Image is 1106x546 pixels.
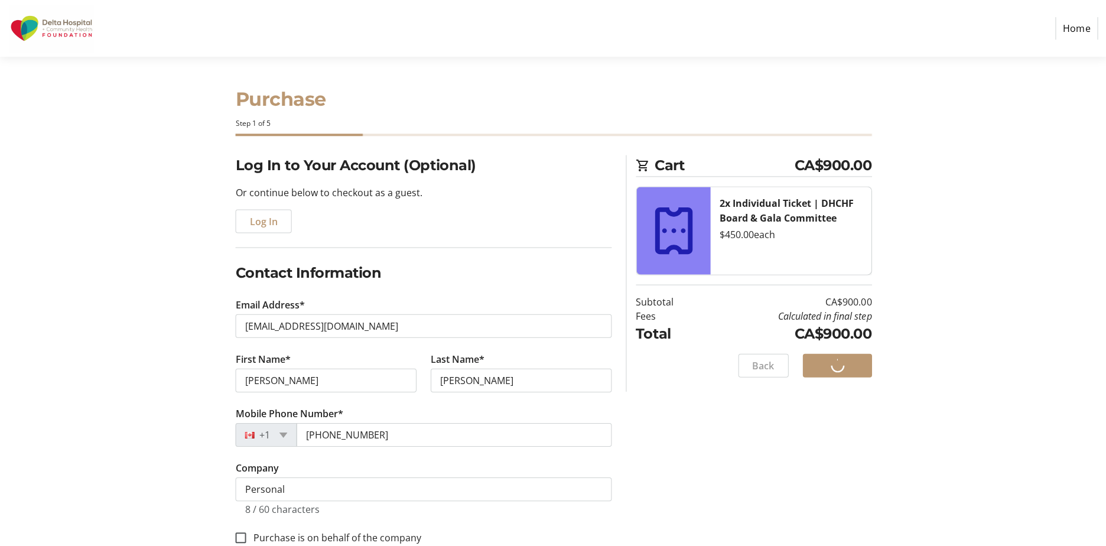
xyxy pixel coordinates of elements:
[9,5,93,52] img: Delta Hospital and Community Health Foundation's Logo
[635,294,703,308] td: Subtotal
[235,186,611,200] p: Or continue below to checkout as a guest.
[703,308,871,323] td: Calculated in final step
[719,227,861,241] div: $450.00 each
[245,502,319,515] tr-character-limit: 8 / 60 characters
[249,214,277,228] span: Log In
[719,197,853,224] strong: 2x Individual Ticket | DHCHF Board & Gala Committee
[794,155,871,176] span: CA$900.00
[296,422,611,446] input: (506) 234-5678
[235,262,611,283] h2: Contact Information
[235,118,871,129] div: Step 1 of 5
[235,406,343,420] label: Mobile Phone Number*
[235,460,278,474] label: Company
[635,308,703,323] td: Fees
[654,155,794,176] span: Cart
[235,297,304,311] label: Email Address*
[246,530,421,544] label: Purchase is on behalf of the company
[703,323,871,344] td: CA$900.00
[1054,17,1097,40] a: Home
[235,85,871,113] h1: Purchase
[235,352,290,366] label: First Name*
[635,323,703,344] td: Total
[703,294,871,308] td: CA$900.00
[430,352,484,366] label: Last Name*
[235,155,611,176] h2: Log In to Your Account (Optional)
[235,209,291,233] button: Log In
